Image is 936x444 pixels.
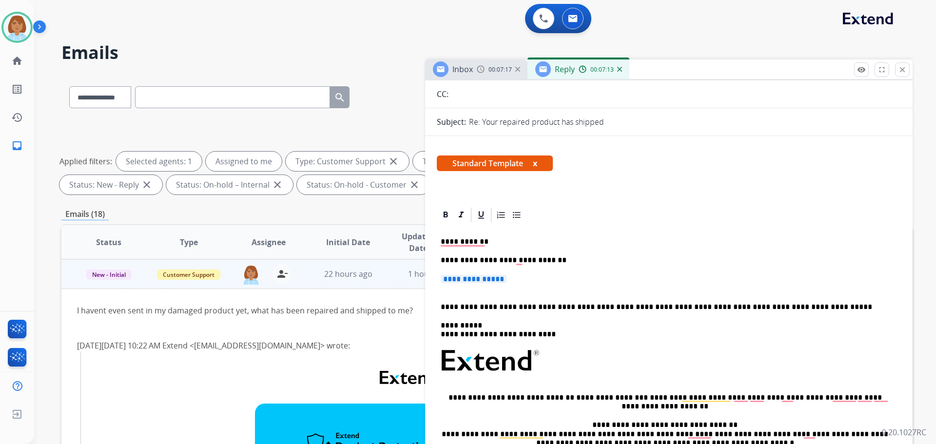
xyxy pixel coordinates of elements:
[326,236,370,248] span: Initial Date
[898,65,907,74] mat-icon: close
[438,208,453,222] div: Bold
[286,152,409,171] div: Type: Customer Support
[11,140,23,152] mat-icon: inbox
[86,270,132,280] span: New - Initial
[437,155,553,171] span: Standard Template
[116,152,202,171] div: Selected agents: 1
[166,175,293,194] div: Status: On-hold – Internal
[96,236,121,248] span: Status
[388,155,399,167] mat-icon: close
[324,269,372,279] span: 22 hours ago
[408,269,448,279] span: 1 hour ago
[452,64,473,75] span: Inbox
[297,175,430,194] div: Status: On-hold - Customer
[454,208,468,222] div: Italic
[77,305,738,328] div: I havent even sent in my damaged product yet, what has been repaired and shipped to me?
[241,264,261,285] img: agent-avatar
[857,65,866,74] mat-icon: remove_red_eye
[157,270,220,280] span: Customer Support
[409,179,420,191] mat-icon: close
[77,340,738,351] div: [DATE][DATE] 10:22 AM Extend < > wrote:
[180,236,198,248] span: Type
[469,116,604,128] p: Re: Your repaired product has shipped
[11,83,23,95] mat-icon: list_alt
[882,426,926,438] p: 0.20.1027RC
[11,55,23,67] mat-icon: home
[334,92,346,103] mat-icon: search
[206,152,282,171] div: Assigned to me
[877,65,886,74] mat-icon: fullscreen
[590,66,614,74] span: 00:07:13
[141,179,153,191] mat-icon: close
[396,231,441,254] span: Updated Date
[272,179,283,191] mat-icon: close
[252,236,286,248] span: Assignee
[509,208,524,222] div: Bullet List
[194,340,320,351] a: [EMAIL_ADDRESS][DOMAIN_NAME]
[11,112,23,123] mat-icon: history
[380,371,442,384] img: Extend Logo
[437,88,448,100] p: CC:
[437,116,466,128] p: Subject:
[59,155,112,167] p: Applied filters:
[61,208,109,220] p: Emails (18)
[59,175,162,194] div: Status: New - Reply
[413,152,541,171] div: Type: Shipping Protection
[276,268,288,280] mat-icon: person_remove
[3,14,31,41] img: avatar
[61,43,913,62] h2: Emails
[474,208,488,222] div: Underline
[533,157,537,169] button: x
[488,66,512,74] span: 00:07:17
[555,64,575,75] span: Reply
[494,208,508,222] div: Ordered List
